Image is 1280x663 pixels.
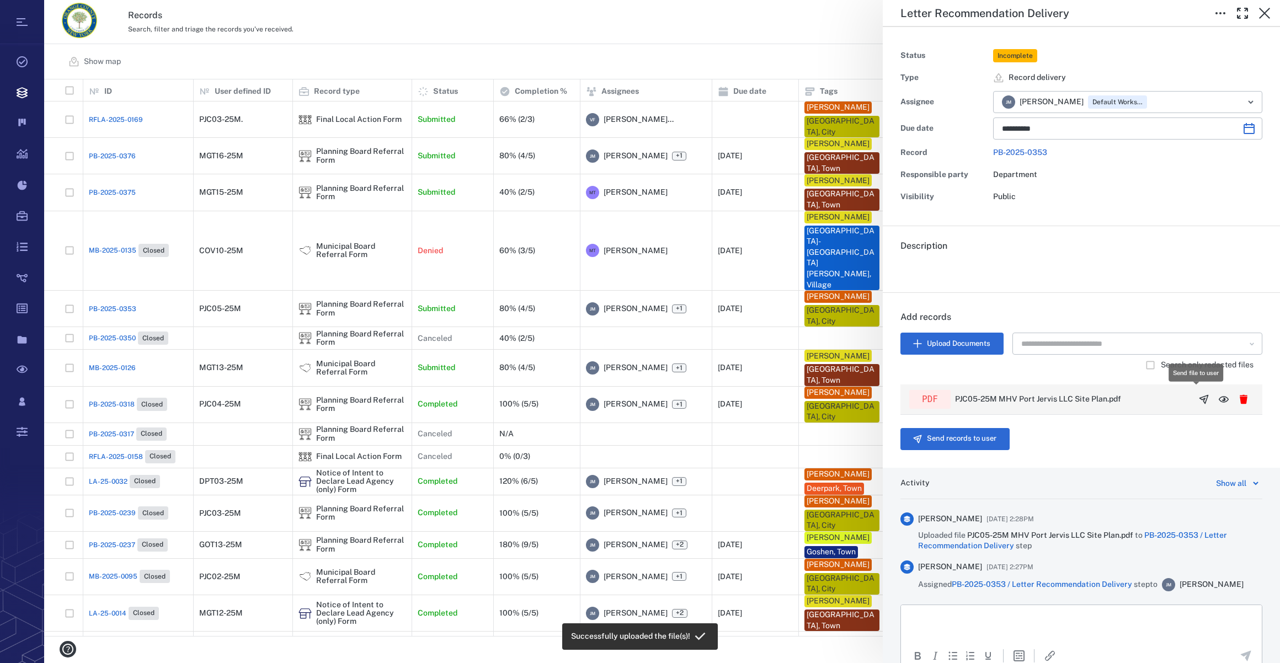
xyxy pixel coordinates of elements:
[982,649,995,662] button: Underline
[1239,649,1252,662] button: Send the comment
[946,649,959,662] div: Bullet list
[25,8,47,18] span: Help
[911,649,924,662] button: Bold
[1231,2,1254,24] button: Toggle Fullscreen
[1012,333,1262,355] div: Search Document Manager Files
[900,333,1004,355] button: Upload Documents
[995,51,1035,61] span: Incomplete
[900,311,1262,333] h6: Add records
[1254,2,1276,24] button: Close
[1238,117,1260,140] button: Choose date, selected date is Oct 2, 2025
[1012,649,1026,662] button: Insert template
[900,189,989,205] div: Visibility
[929,649,942,662] button: Italic
[1209,2,1231,24] button: Toggle to Edit Boxes
[1173,366,1219,379] div: Send file to user
[993,148,1047,157] a: PB-2025-0353
[918,514,982,525] span: [PERSON_NAME]
[1162,578,1175,591] div: J M
[1180,579,1244,590] span: [PERSON_NAME]
[918,579,1158,590] span: Assigned step to
[900,428,1010,450] button: Send records to user
[1161,360,1254,371] span: Search only redacted files
[900,145,989,161] div: Record
[1090,98,1145,107] span: Default Workspace
[571,627,690,646] div: Successfully uploaded the file(s)!
[955,394,1121,405] p: PJC05-25M MHV Port Jervis LLC Site Plan.pdf
[900,48,989,63] div: Status
[952,580,1132,589] a: PB-2025-0353 / Letter Recommendation Delivery
[909,390,951,409] div: pdf
[967,531,1135,539] span: PJC05-25M MHV Port Jervis LLC Site Plan.pdf
[1216,477,1246,490] div: Show all
[993,170,1037,179] span: Department
[1243,94,1258,110] button: Open
[900,70,989,85] div: Type
[900,94,989,110] div: Assignee
[1020,97,1084,108] span: [PERSON_NAME]
[1245,337,1258,350] button: Open
[900,263,903,273] span: .
[918,562,982,573] span: [PERSON_NAME]
[918,530,1262,552] span: Uploaded file to step
[993,192,1016,201] span: Public
[986,512,1034,526] span: [DATE] 2:28PM
[900,121,989,136] div: Due date
[900,167,989,183] div: Responsible party
[986,560,1033,574] span: [DATE] 2:27PM
[900,239,1262,253] h6: Description
[901,605,1262,640] iframe: Rich Text Area
[900,7,1069,20] h5: Letter Recommendation Delivery
[1043,649,1057,662] button: Insert/edit link
[964,649,977,662] div: Numbered list
[1009,72,1066,83] span: Record delivery
[900,478,930,489] h6: Activity
[1002,95,1015,109] div: J M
